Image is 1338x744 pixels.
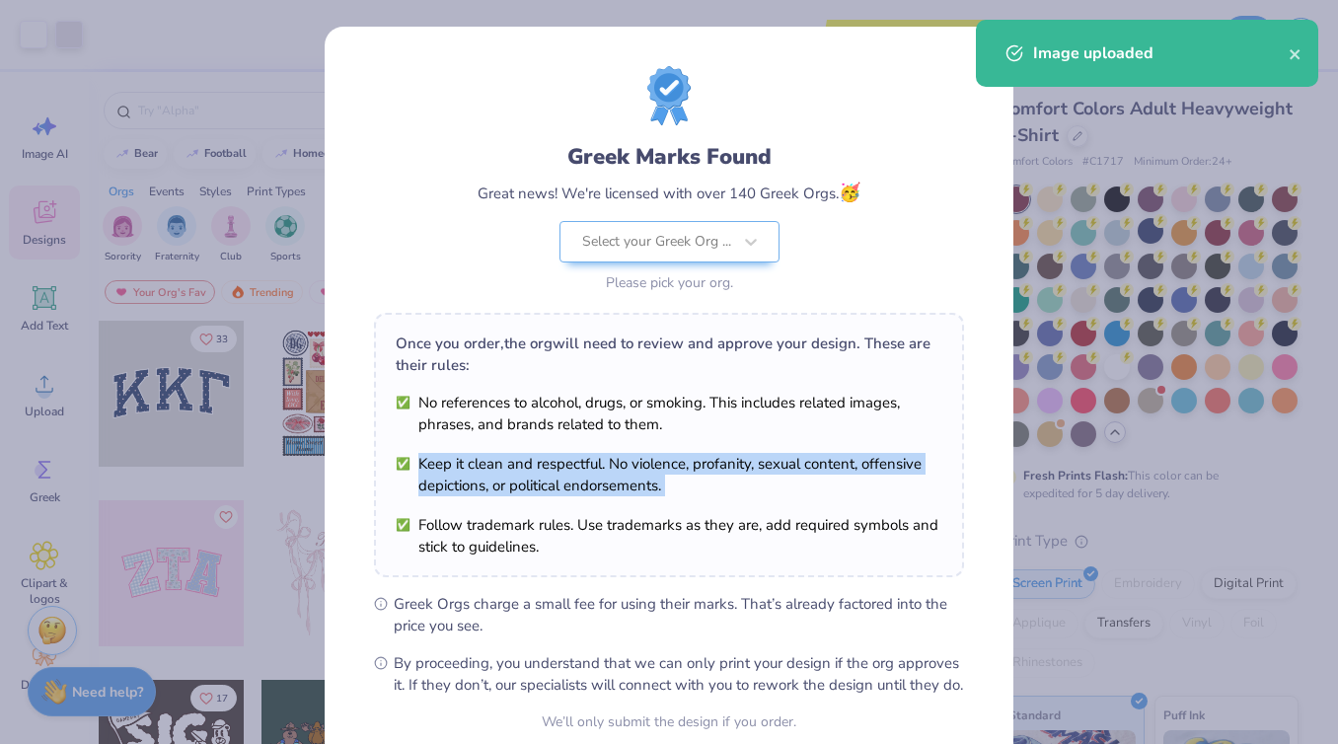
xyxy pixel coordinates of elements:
li: Follow trademark rules. Use trademarks as they are, add required symbols and stick to guidelines. [396,514,942,558]
div: Image uploaded [1033,41,1289,65]
button: close [1289,41,1302,65]
div: Once you order, the org will need to review and approve your design. These are their rules: [396,333,942,376]
div: Great news! We're licensed with over 140 Greek Orgs. [478,180,860,206]
img: License badge [647,66,691,125]
li: No references to alcohol, drugs, or smoking. This includes related images, phrases, and brands re... [396,392,942,435]
span: Greek Orgs charge a small fee for using their marks. That’s already factored into the price you see. [394,593,964,636]
div: Greek Marks Found [567,141,772,173]
div: We’ll only submit the design if you order. [542,711,796,732]
span: By proceeding, you understand that we can only print your design if the org approves it. If they ... [394,652,964,696]
li: Keep it clean and respectful. No violence, profanity, sexual content, offensive depictions, or po... [396,453,942,496]
span: 🥳 [839,181,860,204]
div: Please pick your org. [559,272,780,293]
